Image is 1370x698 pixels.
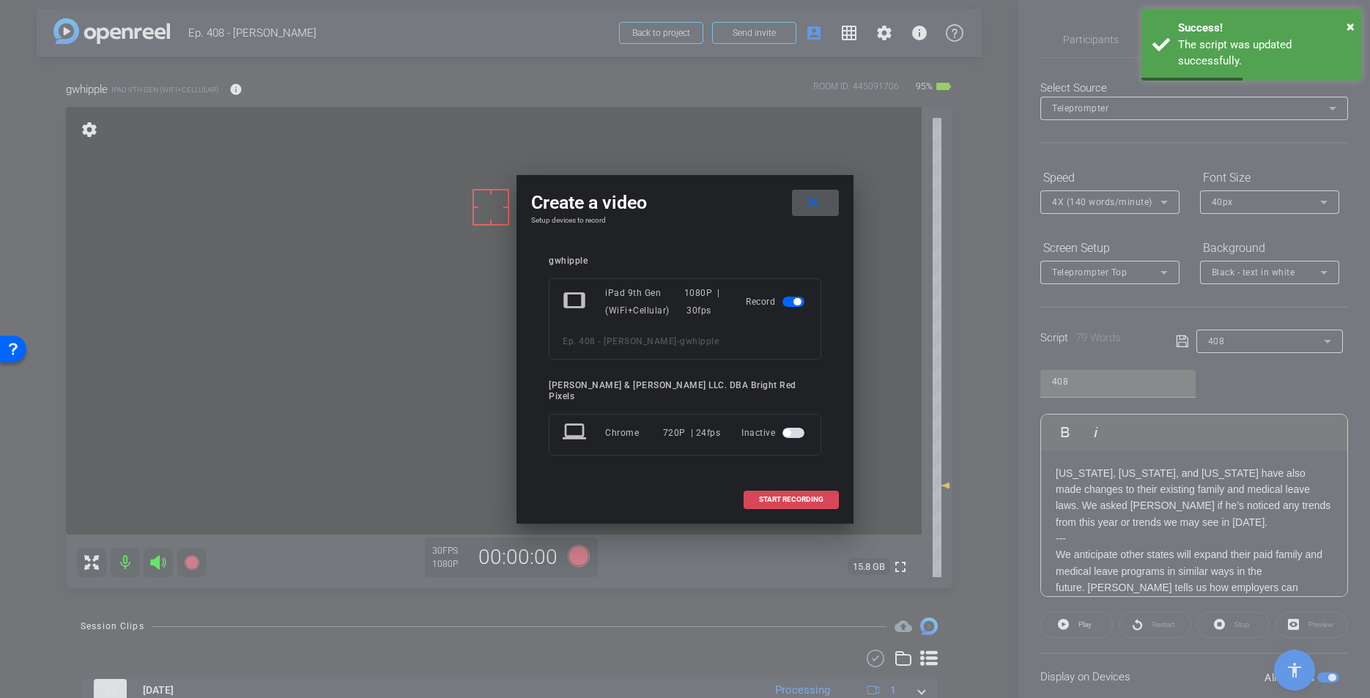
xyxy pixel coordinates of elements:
div: 720P | 24fps [663,420,721,446]
span: Ep. 408 - [PERSON_NAME] [563,336,677,346]
div: Chrome [605,420,663,446]
span: × [1347,18,1355,35]
button: Close [1347,15,1355,37]
span: gwhipple [680,336,719,346]
mat-icon: close [804,193,822,212]
div: Record [746,284,807,319]
div: The script was updated successfully. [1178,37,1350,70]
span: START RECORDING [759,496,823,503]
div: Create a video [531,190,839,216]
span: - [677,336,681,346]
div: gwhipple [549,256,821,267]
div: [PERSON_NAME] & [PERSON_NAME] LLC. DBA Bright Red Pixels [549,380,821,402]
mat-icon: tablet [563,289,589,315]
div: 1080P | 30fps [684,284,725,319]
mat-icon: laptop [563,420,589,446]
h4: Setup devices to record [531,216,839,225]
button: START RECORDING [744,491,839,509]
div: Success! [1178,20,1350,37]
div: iPad 9th Gen (WiFi+Cellular) [605,284,684,319]
div: Inactive [741,420,807,446]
